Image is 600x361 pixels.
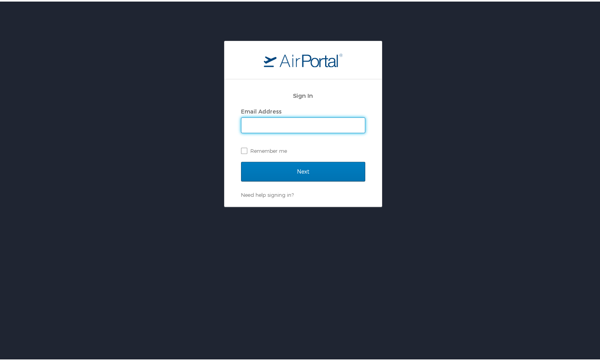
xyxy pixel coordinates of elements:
label: Email Address [241,106,282,113]
img: logo [264,51,342,66]
label: Remember me [241,143,365,155]
a: Need help signing in? [241,190,294,196]
input: Next [241,160,365,180]
h2: Sign In [241,90,365,99]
